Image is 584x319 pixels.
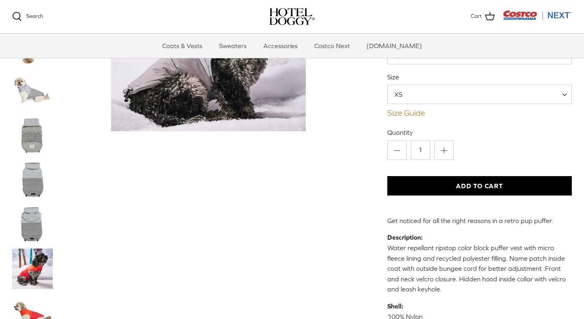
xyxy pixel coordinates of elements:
input: Quantity [411,140,430,160]
img: hoteldoggycom [269,8,315,25]
span: Cart [471,12,482,21]
span: XS [388,90,419,99]
a: Thumbnail Link [12,249,53,289]
a: Costco Next [307,34,357,58]
strong: Shell: [387,302,403,310]
a: hoteldoggy.com hoteldoggycom [269,8,315,25]
a: Cart [471,11,495,22]
a: [DOMAIN_NAME] [359,34,429,58]
a: Accessories [256,34,305,58]
a: Thumbnail Link [12,159,53,200]
button: Add to Cart [387,176,572,196]
span: Search [26,13,43,19]
a: Thumbnail Link [12,70,53,111]
a: Coats & Vests [155,34,210,58]
label: Quantity [387,128,572,137]
a: Visit Costco Next [503,15,572,21]
strong: Description: [387,234,423,241]
a: Sweaters [212,34,254,58]
span: XS [387,85,572,104]
img: Costco Next [503,10,572,20]
a: Thumbnail Link [12,204,53,245]
p: Get noticed for all the right reasons in a retro pup puffer. [387,216,572,226]
a: Search [12,12,43,21]
a: Size Guide [387,108,572,118]
a: Thumbnail Link [12,115,53,155]
p: Water repellant ripstop color block puffer vest with micro fleece lining and recycled polyester f... [387,232,572,295]
label: Size [387,72,572,81]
